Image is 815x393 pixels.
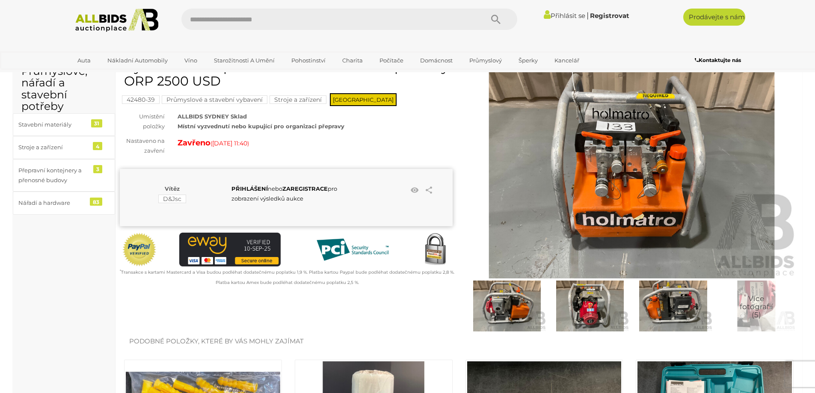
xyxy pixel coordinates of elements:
[102,53,173,68] a: Nákladní automobily
[415,53,458,68] a: Domácnost
[121,269,454,285] font: Transakce s kartami Mastercard a Visa budou podléhat dodatečnému poplatku 1,9 %. Platba kartou Pa...
[683,9,745,26] a: Prodávejte s námi
[752,310,761,319] font: (5)
[634,281,712,331] img: Hydraulické čerpadlo HOLMATRO PU 30 - přibližný ORP 2500 USD
[179,53,203,68] a: Víno
[184,57,197,64] font: Víno
[469,57,502,64] font: Průmyslový
[18,121,71,128] font: Stavební materiály
[72,53,96,68] a: Auta
[291,57,326,64] font: Pohostinství
[282,185,328,192] a: ZAREGISTRACE
[474,9,517,30] button: Vyhledávání
[468,281,546,331] img: Hydraulické čerpadlo HOLMATRO PU 30 - přibližný ORP 2500 USD
[162,96,267,103] a: Průmyslové a stavební vybavení
[139,113,165,130] font: Umístění položky
[333,96,394,103] font: [GEOGRAPHIC_DATA]
[166,96,263,103] font: Průmyslové a stavební vybavení
[122,233,157,267] img: Oficiální pečeť PayPal
[231,185,337,202] font: pro zobrazení výsledků aukce
[408,184,421,197] li: Sledujte tuto položku
[689,13,747,21] font: Prodávejte s námi
[717,281,796,331] img: Hydraulické čerpadlo HOLMATRO PU 30 - přibližný ORP 2500 USD
[464,53,507,68] a: Průmyslový
[18,167,82,183] font: Přepravní kontejnery a přenosné budovy
[179,233,281,266] img: Platební brána eWAY
[590,12,629,20] a: Registrovat
[286,53,331,68] a: Pohostinství
[374,53,409,68] a: Počítače
[717,281,796,331] a: Více fotografií(5)
[126,137,165,154] font: Nastaveno na zavření
[129,337,304,345] font: Podobné položky, které by vás mohly zajímat
[96,166,99,172] font: 3
[418,233,452,267] img: Zabezpečeno Rapid SSL
[337,53,368,68] a: Charita
[270,96,326,103] a: Stroje a zařízení
[107,57,168,64] font: Nákladní automobily
[178,113,247,120] font: ALLBIDS SYDNEY Sklad
[18,144,63,151] font: Stroje a zařízení
[71,9,163,32] img: Allbids.com.au
[122,96,160,103] a: 42480-39
[699,57,741,63] font: Kontaktujte nás
[127,96,155,103] font: 42480-39
[519,57,538,64] font: Šperky
[13,136,115,159] a: Stroje a zařízení 4
[587,11,589,20] font: |
[420,57,453,64] font: Domácnost
[310,233,395,267] img: Kompatibilní s PCI DSS
[165,185,180,192] font: Vítěz
[21,65,87,113] font: Průmyslové, nářadí a stavební potřeby
[163,195,181,203] font: D&Jsc
[231,185,268,192] a: PŘIHLÁŠENÍ
[554,57,579,64] font: Kancelář
[214,57,275,64] font: Starožitnosti a umění
[551,12,585,20] font: Přihlásit se
[268,185,282,192] font: nebo
[544,12,585,20] a: Přihlásit se
[695,56,743,65] a: Kontaktujte nás
[178,123,344,130] font: Místní vyzvednutí nebo kupující pro organizaci přepravy
[740,294,773,311] font: Více fotografií
[208,53,280,68] a: Starožitnosti a umění
[247,140,249,147] font: )
[13,192,115,214] a: Nářadí a hardware 83
[13,113,115,136] a: Stavební materiály 31
[212,139,247,147] font: [DATE] 11:40
[178,138,210,148] font: Zavřeno
[124,59,448,89] font: Hydraulické čerpadlo HOLMATRO PU 30 - přibližný ORP 2500 USD
[274,96,322,103] font: Stroje a zařízení
[94,120,99,127] font: 31
[549,53,585,68] a: Kancelář
[379,57,403,64] font: Počítače
[342,57,363,64] font: Charita
[18,199,70,206] font: Nářadí a hardware
[13,159,115,192] a: Přepravní kontejnery a přenosné budovy 3
[551,281,629,331] img: Hydraulické čerpadlo HOLMATRO PU 30 - přibližný ORP 2500 USD
[513,53,543,68] a: Šperky
[77,57,91,64] font: Auta
[465,64,798,278] img: Hydraulické čerpadlo HOLMATRO PU 30 - přibližný ORP 2500 USD
[96,143,99,149] font: 4
[210,140,212,147] font: (
[93,198,99,205] font: 83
